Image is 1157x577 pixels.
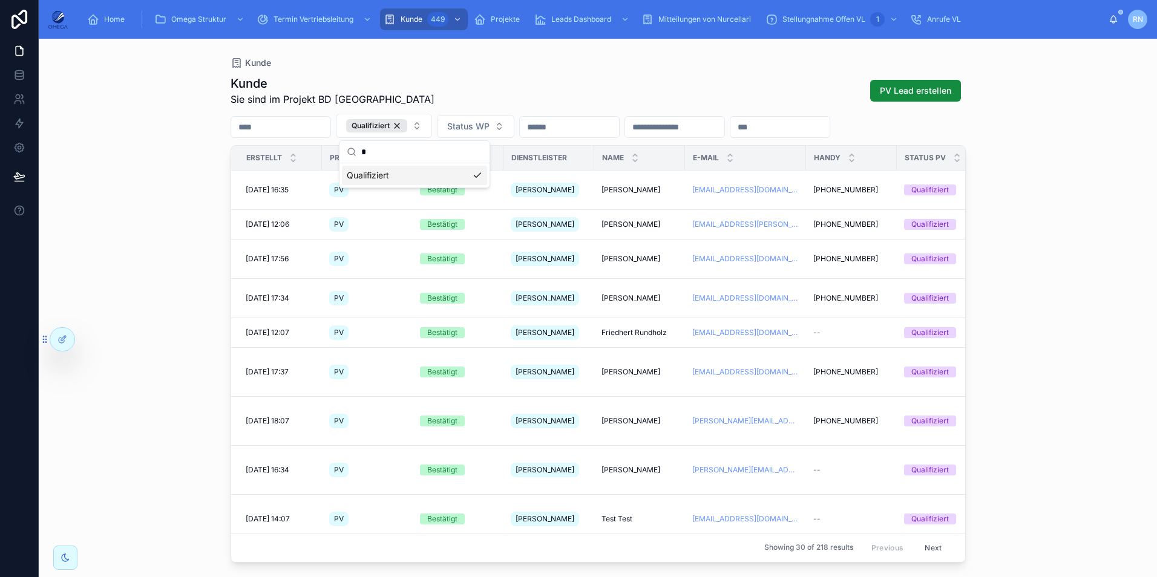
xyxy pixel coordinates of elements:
div: 449 [427,12,448,27]
span: [PERSON_NAME] [516,293,574,303]
a: [PERSON_NAME] [511,460,587,480]
a: Leads Dashboard [531,8,635,30]
a: [DATE] 12:07 [246,328,315,337]
span: Kunde [245,57,271,69]
a: Home [84,8,133,30]
div: Qualifiziert [911,513,949,524]
span: [DATE] 17:37 [246,367,289,377]
div: Bestätigt [427,327,457,338]
span: Handy [814,153,841,163]
span: [PERSON_NAME] [601,416,660,426]
a: [PERSON_NAME] [511,215,587,234]
a: -- [813,328,890,337]
a: Bestätigt [420,416,496,426]
span: [PERSON_NAME] [601,367,660,377]
a: Bestätigt [420,327,496,338]
a: [PERSON_NAME][EMAIL_ADDRESS][PERSON_NAME][DOMAIN_NAME] [692,465,799,475]
span: PV [334,416,344,426]
div: Qualifiziert [911,219,949,230]
a: Mitteilungen von Nurcellari [638,8,759,30]
a: Bestätigt [420,293,496,304]
a: -- [813,514,890,524]
a: Bestätigt [420,253,496,264]
a: [PERSON_NAME] [601,367,678,377]
a: [DATE] 16:35 [246,185,315,195]
span: -- [813,328,821,337]
div: Qualifiziert [911,367,949,377]
span: [DATE] 16:34 [246,465,289,475]
div: scrollable content [77,6,1109,33]
div: Qualifiziert [911,184,949,195]
a: [DATE] 14:07 [246,514,315,524]
span: Produkt [330,153,366,163]
div: Qualifiziert [346,119,407,132]
a: [EMAIL_ADDRESS][PERSON_NAME][DOMAIN_NAME] [692,220,799,229]
div: Bestätigt [427,293,457,304]
span: [DATE] 14:07 [246,514,290,524]
span: [PHONE_NUMBER] [813,185,878,195]
a: [DATE] 17:37 [246,367,315,377]
a: Qualifiziert [904,327,980,338]
span: [DATE] 17:34 [246,293,289,303]
a: [PERSON_NAME] [601,465,678,475]
a: Kunde [231,57,271,69]
div: Qualifiziert [911,465,949,475]
span: PV [334,220,344,229]
a: PV [329,362,405,382]
div: Bestätigt [427,219,457,230]
a: [PERSON_NAME] [601,416,678,426]
a: Termin Vertriebsleitung [253,8,378,30]
a: PV [329,249,405,269]
span: PV [334,185,344,195]
div: Bestätigt [427,416,457,426]
a: Qualifiziert [904,513,980,524]
span: Kunde [401,15,422,24]
span: PV [334,514,344,524]
a: Qualifiziert [904,253,980,264]
a: [PHONE_NUMBER] [813,367,890,377]
a: PV [329,509,405,529]
button: Unselect QUALIFIZIERT [346,119,407,132]
a: Qualifiziert [904,367,980,377]
a: [PHONE_NUMBER] [813,220,890,229]
a: Qualifiziert [904,184,980,195]
a: PV [329,180,405,200]
button: Select Button [336,114,432,138]
span: [PERSON_NAME] [516,416,574,426]
span: [DATE] 12:06 [246,220,289,229]
a: Anrufe VL [906,8,969,30]
a: [EMAIL_ADDRESS][DOMAIN_NAME] [692,293,799,303]
span: [PHONE_NUMBER] [813,416,878,426]
a: Stellungnahme Offen VL1 [762,8,904,30]
span: Home [104,15,125,24]
span: [PERSON_NAME] [516,254,574,264]
a: Bestätigt [420,184,496,195]
span: RN [1133,15,1143,24]
span: E-Mail [693,153,719,163]
div: Bestätigt [427,513,457,524]
span: [PERSON_NAME] [601,293,660,303]
a: Friedhert Rundholz [601,328,678,337]
a: [PERSON_NAME][EMAIL_ADDRESS][DOMAIN_NAME] [692,416,799,426]
div: Bestätigt [427,253,457,264]
span: [DATE] 18:07 [246,416,289,426]
span: [PHONE_NUMBER] [813,293,878,303]
a: Bestätigt [420,219,496,230]
span: PV [334,254,344,264]
span: [PERSON_NAME] [601,220,660,229]
h1: Kunde [231,75,434,92]
a: Qualifiziert [904,293,980,304]
span: Test Test [601,514,632,524]
a: [PERSON_NAME] [511,180,587,200]
a: Qualifiziert [904,416,980,426]
button: Next [916,538,950,557]
span: Anrufe VL [927,15,961,24]
a: [EMAIL_ADDRESS][DOMAIN_NAME] [692,254,799,264]
a: [PERSON_NAME] [511,288,587,308]
a: [EMAIL_ADDRESS][DOMAIN_NAME] [692,514,799,524]
span: PV [334,328,344,337]
a: [EMAIL_ADDRESS][DOMAIN_NAME] [692,328,799,337]
a: [PERSON_NAME] [511,249,587,269]
span: Showing 30 of 218 results [764,543,853,553]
